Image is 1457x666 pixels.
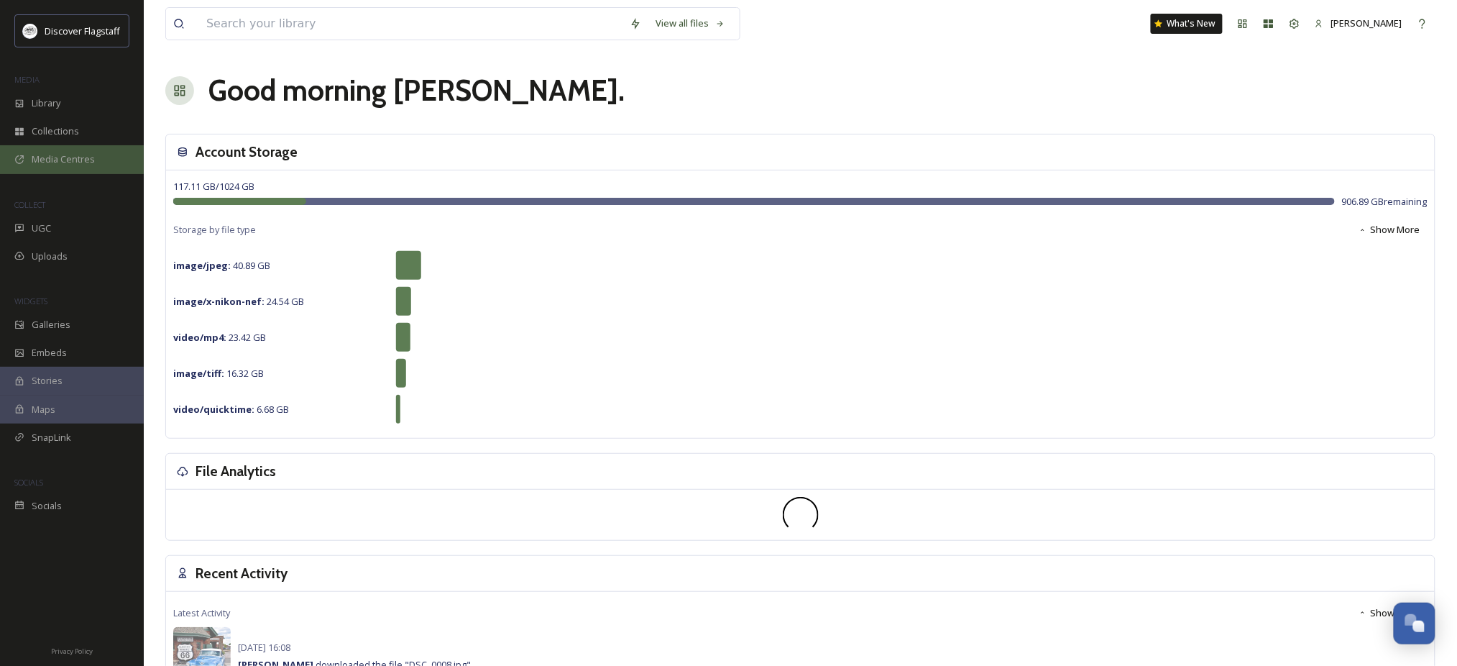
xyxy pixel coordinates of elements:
[32,222,51,235] span: UGC
[648,9,732,37] a: View all files
[173,403,289,416] span: 6.68 GB
[1307,9,1410,37] a: [PERSON_NAME]
[196,461,276,482] h3: File Analytics
[32,96,60,110] span: Library
[32,403,55,416] span: Maps
[32,124,79,138] span: Collections
[1342,195,1428,209] span: 906.89 GB remaining
[32,431,71,444] span: SnapLink
[32,346,67,360] span: Embeds
[173,295,304,308] span: 24.54 GB
[32,374,63,388] span: Stories
[173,295,265,308] strong: image/x-nikon-nef :
[173,367,264,380] span: 16.32 GB
[45,24,120,37] span: Discover Flagstaff
[196,142,298,163] h3: Account Storage
[173,403,254,416] strong: video/quicktime :
[173,367,224,380] strong: image/tiff :
[1151,14,1223,34] a: What's New
[32,499,62,513] span: Socials
[32,318,70,332] span: Galleries
[173,259,270,272] span: 40.89 GB
[32,152,95,166] span: Media Centres
[14,74,40,85] span: MEDIA
[173,180,254,193] span: 117.11 GB / 1024 GB
[14,296,47,306] span: WIDGETS
[51,647,93,656] span: Privacy Policy
[32,250,68,263] span: Uploads
[1394,603,1435,644] button: Open Chat
[173,331,266,344] span: 23.42 GB
[173,223,256,237] span: Storage by file type
[196,563,288,584] h3: Recent Activity
[238,641,290,654] span: [DATE] 16:08
[1331,17,1402,29] span: [PERSON_NAME]
[1351,599,1428,627] button: Show More
[23,24,37,38] img: Untitled%20design%20(1).png
[173,259,231,272] strong: image/jpeg :
[14,199,45,210] span: COLLECT
[14,477,43,488] span: SOCIALS
[1351,216,1428,244] button: Show More
[173,331,226,344] strong: video/mp4 :
[173,606,230,620] span: Latest Activity
[51,642,93,659] a: Privacy Policy
[199,8,622,40] input: Search your library
[208,69,625,112] h1: Good morning [PERSON_NAME] .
